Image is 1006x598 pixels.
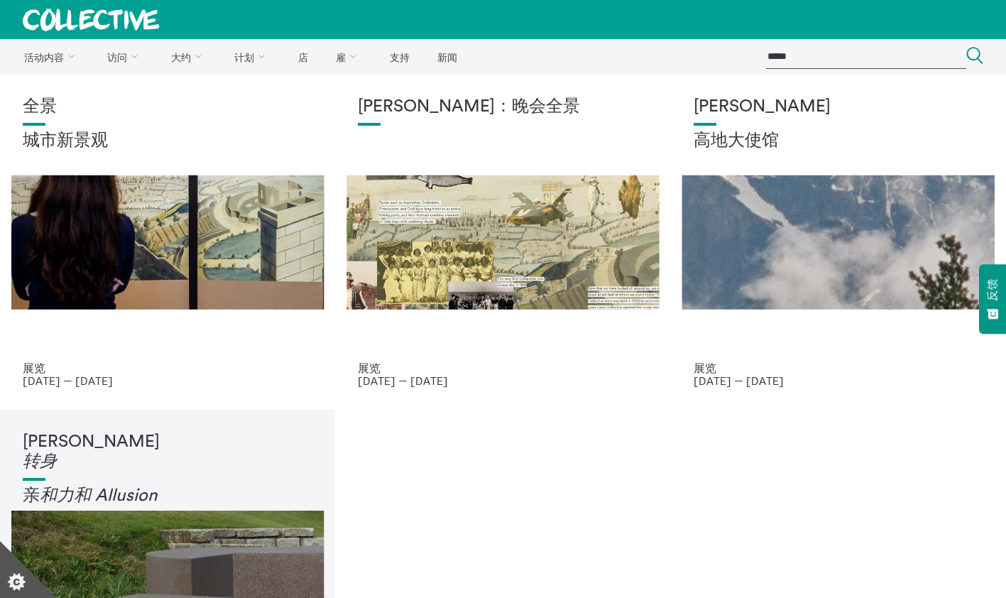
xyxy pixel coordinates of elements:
a: 访问 [95,39,156,75]
a: 计划 [222,39,283,75]
button: 反馈 - 显示调查 [979,264,1006,334]
a: 支持 [377,39,422,75]
p: 展览 [694,361,983,374]
a: 活动内容 [11,39,92,75]
a: 新闻 [425,39,469,75]
em: 转身 [23,453,57,470]
h1: [PERSON_NAME] [694,97,983,117]
a: 乔西·瓦莱利 [PERSON_NAME]：晚会全景 展览 [DATE] — [DATE] [335,75,670,410]
h2: 亲 [23,486,312,506]
em: on [138,487,157,504]
p: [DATE] — [DATE] [358,374,647,387]
h1: [PERSON_NAME]：晚会全景 [358,97,647,117]
a: 雇 [324,39,375,75]
font: [PERSON_NAME] [23,433,160,470]
p: 展览 [358,361,647,374]
p: [DATE] — [DATE] [694,374,983,387]
em: 和力和 Allusi [40,487,138,504]
p: [DATE] — [DATE] [23,374,312,387]
h2: 高地大使馆 [694,131,983,151]
span: 反馈 [985,278,1000,301]
p: 展览 [23,361,312,374]
a: 太阳能轮 17 [PERSON_NAME] 高地大使馆 展览 [DATE] — [DATE] [671,75,1006,410]
a: 大约 [158,39,219,75]
a: 店 [285,39,320,75]
h2: 城市新景观 [23,131,312,151]
h1: 全景 [23,97,312,117]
